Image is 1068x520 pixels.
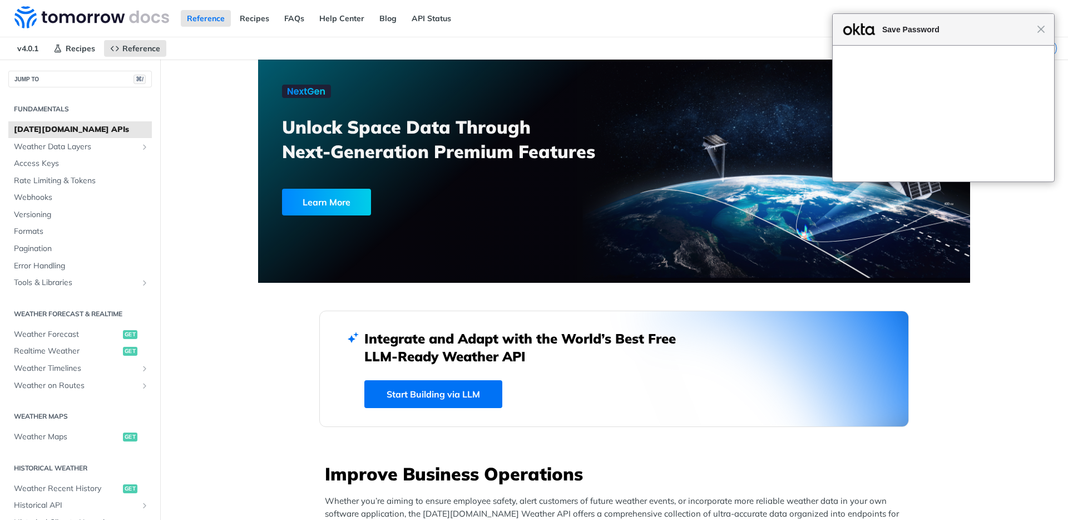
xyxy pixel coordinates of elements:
h2: Weather Forecast & realtime [8,309,152,319]
a: Weather Data LayersShow subpages for Weather Data Layers [8,139,152,155]
span: get [123,433,137,441]
span: Recipes [66,43,95,53]
span: Save Password [877,23,1037,36]
span: Realtime Weather [14,346,120,357]
a: Recipes [234,10,275,27]
span: Access Keys [14,158,149,169]
button: Show subpages for Historical API [140,501,149,510]
span: Historical API [14,500,137,511]
button: Show subpages for Weather Timelines [140,364,149,373]
a: Versioning [8,207,152,223]
a: Rate Limiting & Tokens [8,173,152,189]
a: Weather on RoutesShow subpages for Weather on Routes [8,377,152,394]
span: Error Handling [14,261,149,272]
a: Weather TimelinesShow subpages for Weather Timelines [8,360,152,377]
span: Rate Limiting & Tokens [14,175,149,187]
h2: Integrate and Adapt with the World’s Best Free LLM-Ready Weather API [364,330,693,365]
a: Weather Forecastget [8,326,152,343]
span: Webhooks [14,192,149,203]
span: Versioning [14,209,149,220]
span: Weather on Routes [14,380,137,391]
a: Tools & LibrariesShow subpages for Tools & Libraries [8,274,152,291]
span: Weather Data Layers [14,141,137,153]
a: Historical APIShow subpages for Historical API [8,497,152,514]
span: Formats [14,226,149,237]
h3: Improve Business Operations [325,462,909,486]
span: Weather Forecast [14,329,120,340]
a: Weather Mapsget [8,429,152,445]
img: Tomorrow.io Weather API Docs [14,6,169,28]
a: Realtime Weatherget [8,343,152,360]
a: Formats [8,223,152,240]
h2: Historical Weather [8,463,152,473]
span: get [123,484,137,493]
a: Weather Recent Historyget [8,480,152,497]
span: ⌘/ [133,75,146,84]
a: Webhooks [8,189,152,206]
h2: Weather Maps [8,411,152,421]
img: NextGen [282,85,331,98]
a: Recipes [47,40,101,57]
span: Weather Timelines [14,363,137,374]
a: Log In [1022,10,1057,27]
div: Learn More [282,189,371,215]
a: Pagination [8,241,152,257]
span: Weather Maps [14,431,120,443]
a: Blog [373,10,403,27]
span: get [123,330,137,339]
a: Get Your Free API Key [924,10,1019,27]
span: Close [1037,25,1045,33]
button: JUMP TO⌘/ [8,71,152,87]
a: FAQs [278,10,310,27]
a: [DATE][DOMAIN_NAME] APIs [8,121,152,138]
span: [DATE][DOMAIN_NAME] APIs [14,124,149,135]
a: Start Building via LLM [364,380,502,408]
button: Show subpages for Weather on Routes [140,381,149,390]
a: Reference [181,10,231,27]
span: v4.0.1 [11,40,44,57]
h2: Fundamentals [8,104,152,114]
span: Reference [122,43,160,53]
a: Access Keys [8,155,152,172]
a: Error Handling [8,258,152,274]
span: Pagination [14,243,149,254]
a: Reference [104,40,166,57]
button: Show subpages for Weather Data Layers [140,143,149,151]
span: get [123,347,137,356]
a: Help Center [313,10,370,27]
span: Tools & Libraries [14,277,137,288]
button: Show subpages for Tools & Libraries [140,278,149,287]
a: API Status [406,10,457,27]
h3: Unlock Space Data Through Next-Generation Premium Features [282,115,626,164]
a: Learn More [282,189,557,215]
span: Weather Recent History [14,483,120,494]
